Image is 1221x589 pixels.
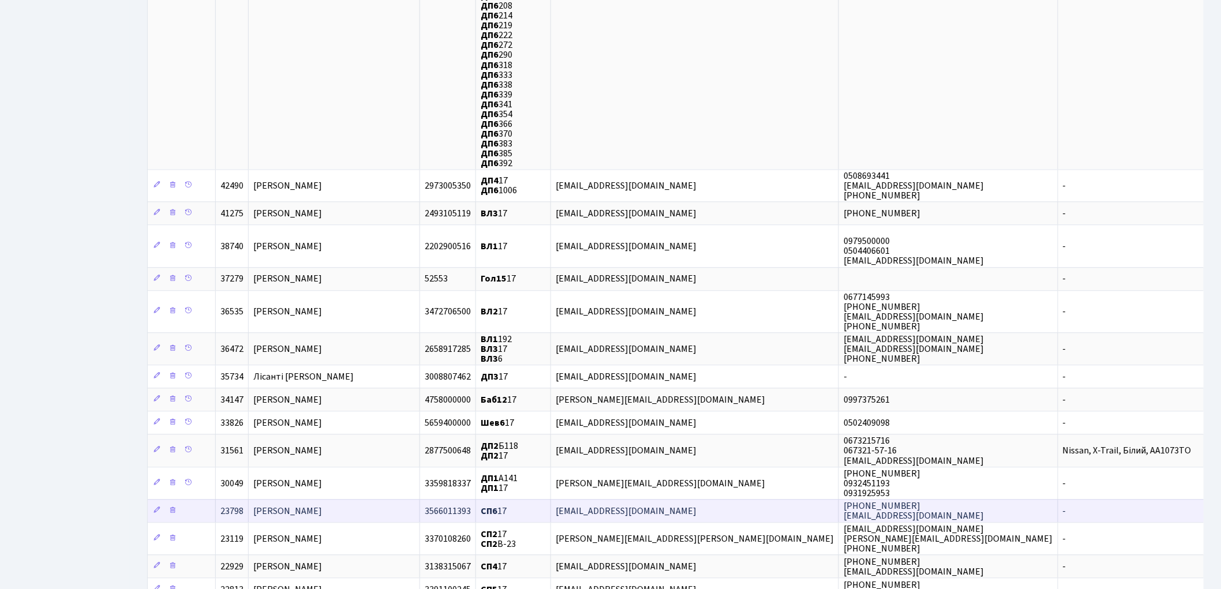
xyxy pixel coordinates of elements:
span: [PHONE_NUMBER] [EMAIL_ADDRESS][DOMAIN_NAME] [844,556,984,578]
b: ДП6 [481,137,499,150]
span: - [1063,532,1066,545]
b: СП2 [481,538,497,550]
span: [EMAIL_ADDRESS][DOMAIN_NAME] [556,343,696,355]
span: 17 [481,417,514,429]
b: СП2 [481,528,497,541]
span: 2493105119 [425,207,471,220]
span: - [1063,240,1066,253]
span: 17 [481,560,507,573]
span: 3008807462 [425,370,471,383]
span: [PERSON_NAME] [253,207,322,220]
span: - [1063,505,1066,517]
span: 41275 [220,207,244,220]
span: 0502409098 [844,417,890,429]
span: [PERSON_NAME] [253,343,322,355]
span: 23119 [220,532,244,545]
b: ДП6 [481,97,499,110]
b: ДП6 [481,88,499,100]
b: СП4 [481,560,497,573]
span: 36472 [220,343,244,355]
span: 17 [481,207,507,220]
span: [PHONE_NUMBER] [EMAIL_ADDRESS][DOMAIN_NAME] [844,500,984,522]
b: ВЛ3 [481,352,498,365]
span: [EMAIL_ADDRESS][DOMAIN_NAME] [556,207,696,220]
span: Nissan, X-Trail, Білий, AA1073TO [1063,445,1192,457]
span: 17 1006 [481,174,517,197]
span: 2202900516 [425,240,471,253]
span: [PERSON_NAME][EMAIL_ADDRESS][DOMAIN_NAME] [556,477,765,490]
span: 4758000000 [425,393,471,406]
span: - [1063,393,1066,406]
b: ВЛ1 [481,333,498,346]
span: 42490 [220,179,244,192]
span: 23798 [220,505,244,517]
span: [PERSON_NAME] [253,179,322,192]
b: ДП6 [481,68,499,81]
span: [PERSON_NAME] [253,505,322,517]
span: 0677145993 [PHONE_NUMBER] [EMAIL_ADDRESS][DOMAIN_NAME] [PHONE_NUMBER] [844,291,984,333]
span: 3566011393 [425,505,471,517]
span: 17 [481,240,507,253]
span: 5659400000 [425,417,471,429]
span: 0979500000 0504406601 [EMAIL_ADDRESS][DOMAIN_NAME] [844,235,984,267]
b: ДП6 [481,78,499,91]
b: ВЛ1 [481,240,498,253]
b: ДП4 [481,174,499,187]
span: [EMAIL_ADDRESS][DOMAIN_NAME] [556,179,696,192]
span: [EMAIL_ADDRESS][DOMAIN_NAME] [556,445,696,457]
span: [EMAIL_ADDRESS][DOMAIN_NAME] [556,417,696,429]
span: [PHONE_NUMBER] [844,207,921,220]
span: [PERSON_NAME][EMAIL_ADDRESS][DOMAIN_NAME] [556,393,765,406]
b: ДП2 [481,440,499,452]
span: Лісанті [PERSON_NAME] [253,370,354,383]
span: 3359818337 [425,477,471,490]
span: [PERSON_NAME] [253,305,322,318]
span: - [1063,370,1066,383]
b: Гол15 [481,273,507,286]
b: ДП6 [481,147,499,160]
span: - [1063,207,1066,220]
span: 17 [481,393,516,406]
b: ДП6 [481,117,499,130]
span: 2877500648 [425,445,471,457]
b: Баб12 [481,393,507,406]
b: ВЛ3 [481,343,498,355]
span: [PERSON_NAME] [253,273,322,286]
span: 38740 [220,240,244,253]
b: ДП6 [481,9,499,21]
span: 0673215716 067321-57-16 [EMAIL_ADDRESS][DOMAIN_NAME] [844,434,984,467]
span: [PERSON_NAME] [253,393,322,406]
span: - [1063,305,1066,318]
span: 2658917285 [425,343,471,355]
span: - [1063,560,1066,573]
b: ДП2 [481,449,499,462]
span: [EMAIL_ADDRESS][DOMAIN_NAME] [556,560,696,573]
span: 17 [481,505,507,517]
span: 17 [481,370,508,383]
b: ДП6 [481,48,499,61]
span: 17 [481,273,516,286]
span: [EMAIL_ADDRESS][DOMAIN_NAME] [556,370,696,383]
b: Шев6 [481,417,505,429]
b: ДП3 [481,370,499,383]
span: 22929 [220,560,244,573]
span: 3138315067 [425,560,471,573]
b: ДП6 [481,127,499,140]
span: 37279 [220,273,244,286]
b: ДП6 [481,185,499,197]
b: ДП1 [481,482,499,494]
span: 34147 [220,393,244,406]
span: - [1063,273,1066,286]
span: [EMAIL_ADDRESS][DOMAIN_NAME] [EMAIL_ADDRESS][DOMAIN_NAME] [PHONE_NUMBER] [844,333,984,365]
span: 192 17 6 [481,333,512,365]
b: СП6 [481,505,497,517]
span: 17 [481,305,507,318]
b: ВЛ3 [481,207,498,220]
b: ДП1 [481,472,499,485]
span: - [1063,179,1066,192]
span: 31561 [220,445,244,457]
span: [PHONE_NUMBER] 0932451193 0931925953 [844,467,921,500]
span: [EMAIL_ADDRESS][DOMAIN_NAME] [556,273,696,286]
span: [PERSON_NAME] [253,417,322,429]
span: [PERSON_NAME] [253,477,322,490]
